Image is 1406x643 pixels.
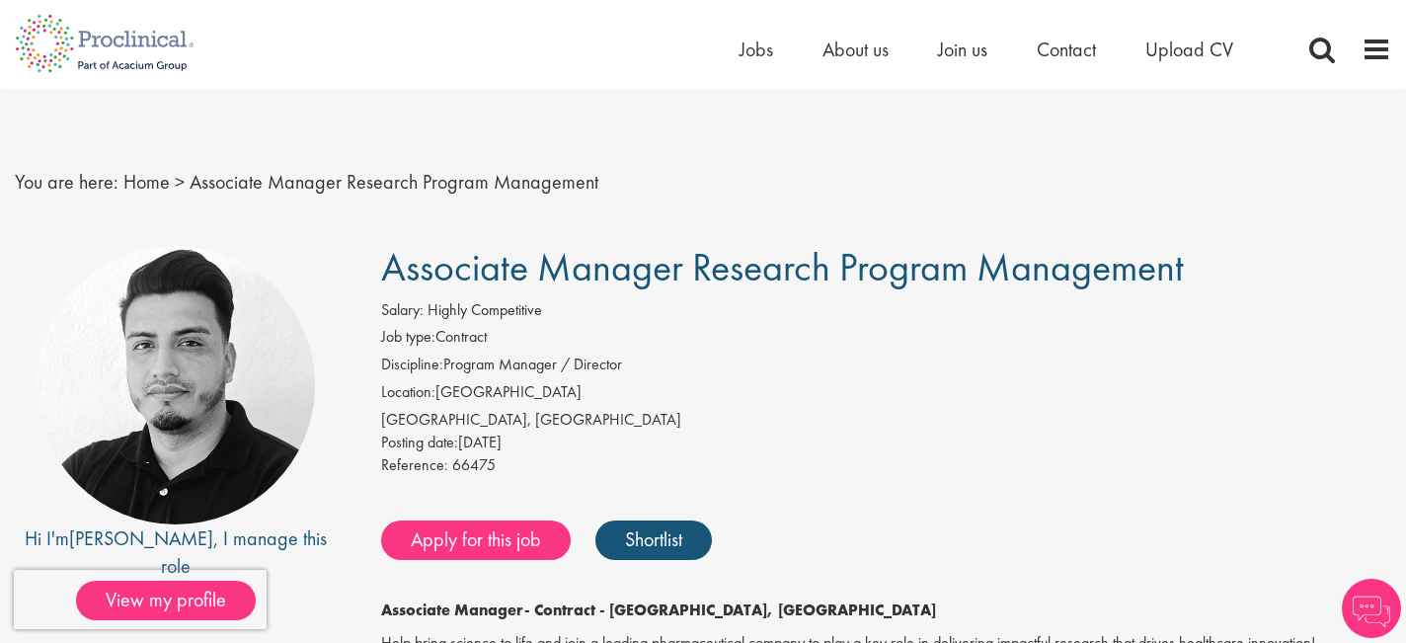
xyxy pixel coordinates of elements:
[381,381,1391,409] li: [GEOGRAPHIC_DATA]
[381,521,571,560] a: Apply for this job
[428,299,542,320] span: Highly Competitive
[190,169,598,195] span: Associate Manager Research Program Management
[381,432,1391,454] div: [DATE]
[381,381,435,404] label: Location:
[1145,37,1233,62] a: Upload CV
[69,525,213,551] a: [PERSON_NAME]
[381,299,424,322] label: Salary:
[938,37,987,62] a: Join us
[381,326,1391,354] li: Contract
[381,600,524,620] strong: Associate Manager
[15,169,118,195] span: You are here:
[822,37,889,62] a: About us
[37,246,315,524] img: imeage of recruiter Anderson Maldonado
[381,409,1391,432] div: [GEOGRAPHIC_DATA], [GEOGRAPHIC_DATA]
[595,521,712,560] a: Shortlist
[175,169,185,195] span: >
[14,570,267,629] iframe: reCAPTCHA
[123,169,170,195] a: breadcrumb link
[381,354,1391,381] li: Program Manager / Director
[381,354,443,376] label: Discipline:
[740,37,773,62] a: Jobs
[381,326,435,349] label: Job type:
[381,454,448,477] label: Reference:
[1037,37,1096,62] a: Contact
[381,242,1184,292] span: Associate Manager Research Program Management
[15,524,337,581] div: Hi I'm , I manage this role
[452,454,496,475] span: 66475
[1342,579,1401,638] img: Chatbot
[381,432,458,452] span: Posting date:
[524,600,936,620] strong: - Contract - [GEOGRAPHIC_DATA], [GEOGRAPHIC_DATA]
